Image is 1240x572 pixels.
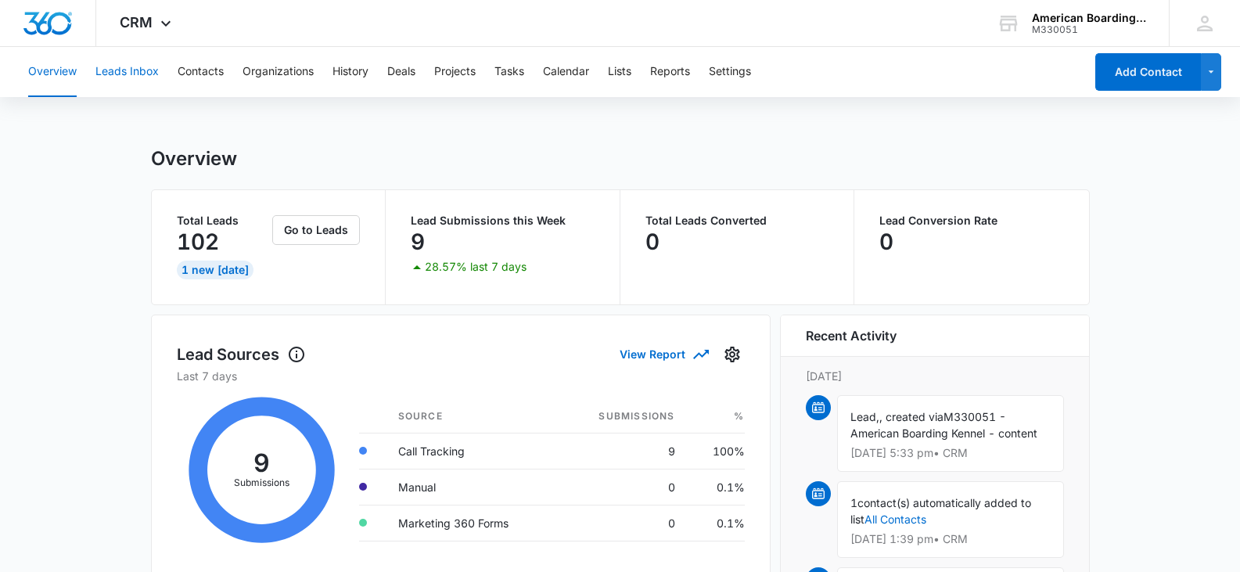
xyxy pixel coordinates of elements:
button: Overview [28,47,77,97]
h1: Lead Sources [177,343,306,366]
td: 0.1% [688,505,745,541]
p: Last 7 days [177,368,745,384]
button: Add Contact [1095,53,1201,91]
p: Lead Conversion Rate [879,215,1064,226]
div: account id [1032,24,1146,35]
p: Total Leads [177,215,270,226]
button: View Report [620,340,707,368]
button: Contacts [178,47,224,97]
span: M330051 - American Boarding Kennel - content [850,410,1037,440]
h1: Overview [151,147,237,171]
p: Lead Submissions this Week [411,215,595,226]
span: 1 [850,496,857,509]
button: Reports [650,47,690,97]
p: [DATE] 5:33 pm • CRM [850,448,1051,459]
p: 102 [177,229,219,254]
td: Call Tracking [386,433,559,469]
td: 0.1% [688,469,745,505]
p: 28.57% last 7 days [425,261,527,272]
p: [DATE] 1:39 pm • CRM [850,534,1051,545]
button: Settings [709,47,751,97]
th: Submissions [559,400,688,433]
td: Marketing 360 Forms [386,505,559,541]
button: Projects [434,47,476,97]
p: [DATE] [806,368,1064,384]
p: Total Leads Converted [645,215,829,226]
button: Deals [387,47,415,97]
h6: Recent Activity [806,326,897,345]
button: Lists [608,47,631,97]
td: 9 [559,433,688,469]
span: CRM [120,14,153,31]
p: 9 [411,229,425,254]
th: % [688,400,745,433]
td: 0 [559,469,688,505]
button: History [332,47,368,97]
p: 0 [879,229,893,254]
button: Organizations [243,47,314,97]
button: Go to Leads [272,215,360,245]
div: 1 New [DATE] [177,261,253,279]
span: contact(s) automatically added to list [850,496,1031,526]
p: 0 [645,229,660,254]
td: 0 [559,505,688,541]
button: Settings [720,342,745,367]
td: 100% [688,433,745,469]
span: Lead, [850,410,879,423]
a: All Contacts [864,513,926,526]
th: Source [386,400,559,433]
button: Calendar [543,47,589,97]
span: , created via [879,410,943,423]
button: Leads Inbox [95,47,159,97]
td: Manual [386,469,559,505]
button: Tasks [494,47,524,97]
div: account name [1032,12,1146,24]
a: Go to Leads [272,223,360,236]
